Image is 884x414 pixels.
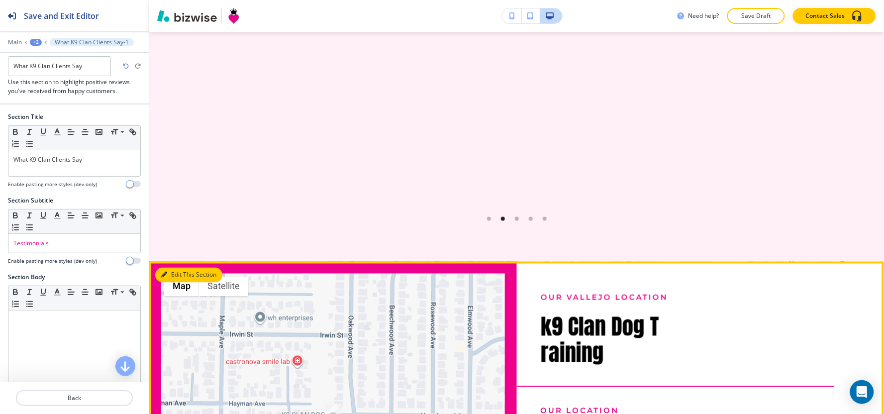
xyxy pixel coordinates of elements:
img: Your Logo [226,8,242,24]
p: k9 Clan Dog T [541,313,835,340]
li: Go to slide 2 [496,212,510,226]
button: Show street map [164,277,199,297]
p: Back [17,394,132,403]
h3: Need help? [688,11,719,20]
button: Contact Sales [793,8,876,24]
li: Go to slide 3 [510,212,524,226]
h2: Section Subtitle [8,196,53,205]
button: Back [16,390,133,406]
p: What K9 Clan Clients Say-1 [55,39,129,46]
h4: Enable pasting more styles (dev only) [8,181,97,188]
p: Save Draft [740,11,772,20]
h2: Section Title [8,112,43,121]
p: raining [541,340,835,366]
div: Previous Slide [172,5,192,41]
li: Go to slide 5 [538,212,552,226]
button: Show satellite imagery [199,277,248,297]
span: What K9 Clan Clients Say [13,155,82,164]
button: Edit This Section [155,268,222,283]
span: Testimonials [13,239,49,247]
button: Main [8,39,22,46]
button: +2 [30,39,42,46]
h4: Enable pasting more styles (dev only) [8,257,97,265]
button: What K9 Clan Clients Say-1 [50,38,134,46]
p: Our Vallejo Location [541,292,835,304]
li: Go to slide 4 [524,212,538,226]
p: Contact Sales [806,11,845,20]
h3: Use this section to highlight positive reviews you've received from happy customers. [8,78,141,96]
button: Save Draft [727,8,785,24]
h2: Section Body [8,273,45,282]
img: Bizwise Logo [157,10,217,22]
div: Next Slide [841,5,861,41]
li: Go to slide 1 [482,212,496,226]
div: Open Intercom Messenger [850,380,874,404]
h2: Save and Exit Editor [24,10,99,22]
